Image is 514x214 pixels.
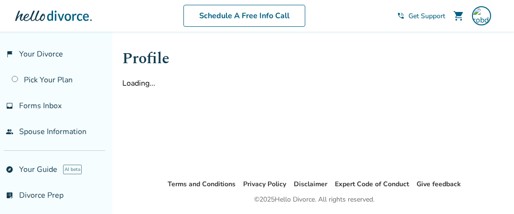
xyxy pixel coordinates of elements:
[335,180,409,189] a: Expert Code of Conduct
[183,5,305,27] a: Schedule A Free Info Call
[417,179,461,190] li: Give feedback
[408,11,445,21] span: Get Support
[19,101,62,111] span: Forms Inbox
[6,102,13,110] span: inbox
[397,12,405,20] span: phone_in_talk
[168,180,236,189] a: Terms and Conditions
[6,50,13,58] span: flag_2
[6,128,13,135] span: people
[397,11,445,21] a: phone_in_talkGet Support
[453,10,464,22] span: shopping_cart
[294,179,327,190] li: Disclaimer
[122,78,506,89] div: Loading...
[243,180,286,189] a: Privacy Policy
[254,194,375,205] div: © 2025 Hello Divorce. All rights reserved.
[472,6,491,25] img: robdav@tds.net
[63,165,82,174] span: AI beta
[122,47,506,70] h1: Profile
[6,166,13,173] span: explore
[6,191,13,199] span: list_alt_check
